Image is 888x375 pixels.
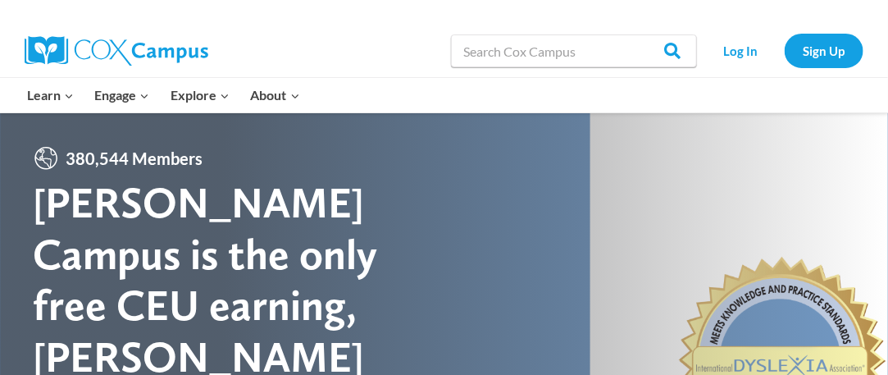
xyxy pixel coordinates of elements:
button: Child menu of Engage [84,78,161,112]
button: Child menu of Learn [16,78,84,112]
nav: Secondary Navigation [705,34,863,67]
a: Log In [705,34,776,67]
input: Search Cox Campus [451,34,697,67]
button: Child menu of About [240,78,311,112]
a: Sign Up [785,34,863,67]
button: Child menu of Explore [160,78,240,112]
nav: Primary Navigation [16,78,310,112]
span: 380,544 Members [59,145,209,171]
img: Cox Campus [25,36,208,66]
